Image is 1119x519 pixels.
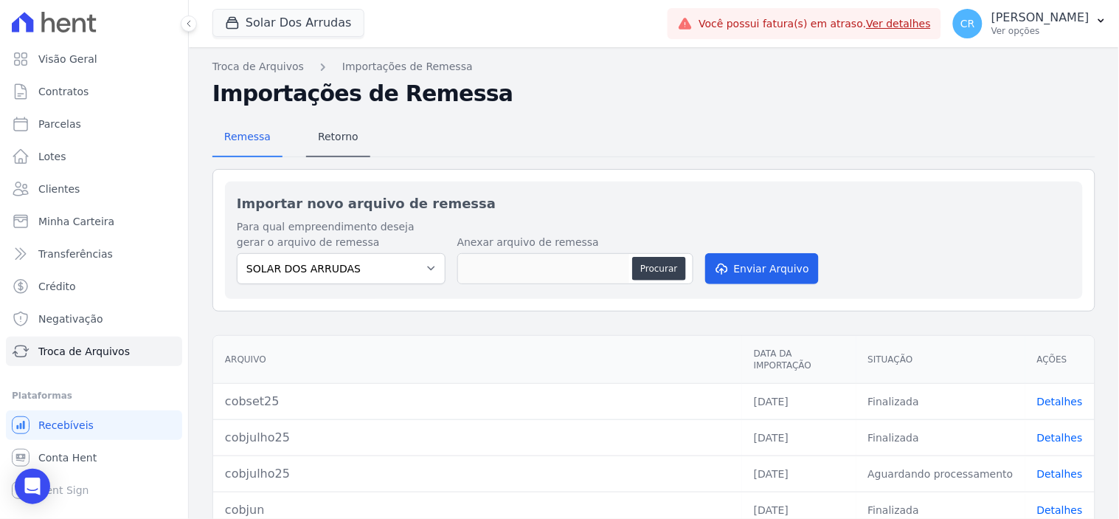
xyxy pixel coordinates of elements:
a: Crédito [6,272,182,301]
span: Recebíveis [38,418,94,433]
span: Troca de Arquivos [38,344,130,359]
th: Data da Importação [742,336,856,384]
a: Transferências [6,239,182,269]
a: Troca de Arquivos [212,59,304,75]
span: Retorno [309,122,367,151]
div: cobset25 [225,393,730,410]
th: Arquivo [213,336,742,384]
span: Crédito [38,279,76,294]
span: Transferências [38,247,113,261]
div: Plataformas [12,387,176,405]
span: Negativação [38,312,103,326]
div: cobjun [225,501,730,519]
span: Parcelas [38,117,81,131]
p: Ver opções [991,25,1089,37]
td: [DATE] [742,419,856,456]
td: [DATE] [742,383,856,419]
a: Importações de Remessa [342,59,473,75]
span: Remessa [215,122,280,151]
span: Visão Geral [38,52,97,66]
a: Minha Carteira [6,207,182,236]
a: Clientes [6,174,182,204]
span: Você possui fatura(s) em atraso. [699,16,931,32]
a: Detalhes [1037,396,1083,408]
a: Troca de Arquivos [6,337,182,366]
span: Minha Carteira [38,214,114,229]
a: Parcelas [6,109,182,139]
span: Contratos [38,84,89,99]
span: CR [960,18,975,29]
a: Ver detalhes [867,18,932,30]
span: Clientes [38,182,80,196]
button: Procurar [632,257,685,281]
td: [DATE] [742,456,856,492]
span: Conta Hent [38,450,97,465]
span: Lotes [38,149,66,164]
nav: Breadcrumb [212,59,1095,75]
a: Detalhes [1037,432,1083,444]
a: Recebíveis [6,410,182,440]
td: Finalizada [856,419,1025,456]
a: Retorno [306,119,370,157]
a: Negativação [6,304,182,334]
a: Lotes [6,142,182,171]
th: Situação [856,336,1025,384]
a: Contratos [6,77,182,106]
button: CR [PERSON_NAME] Ver opções [941,3,1119,44]
td: Aguardando processamento [856,456,1025,492]
div: cobjulho25 [225,429,730,447]
td: Finalizada [856,383,1025,419]
div: cobjulho25 [225,465,730,483]
a: Detalhes [1037,504,1083,516]
label: Para qual empreendimento deseja gerar o arquivo de remessa [237,219,446,250]
a: Conta Hent [6,443,182,472]
a: Detalhes [1037,468,1083,480]
p: [PERSON_NAME] [991,10,1089,25]
div: Open Intercom Messenger [15,469,50,504]
h2: Importar novo arquivo de remessa [237,193,1071,213]
label: Anexar arquivo de remessa [457,235,693,250]
a: Visão Geral [6,44,182,74]
button: Enviar Arquivo [705,253,819,284]
button: Solar Dos Arrudas [212,9,364,37]
h2: Importações de Remessa [212,80,1095,107]
a: Remessa [212,119,283,157]
nav: Tab selector [212,119,370,157]
th: Ações [1025,336,1095,384]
